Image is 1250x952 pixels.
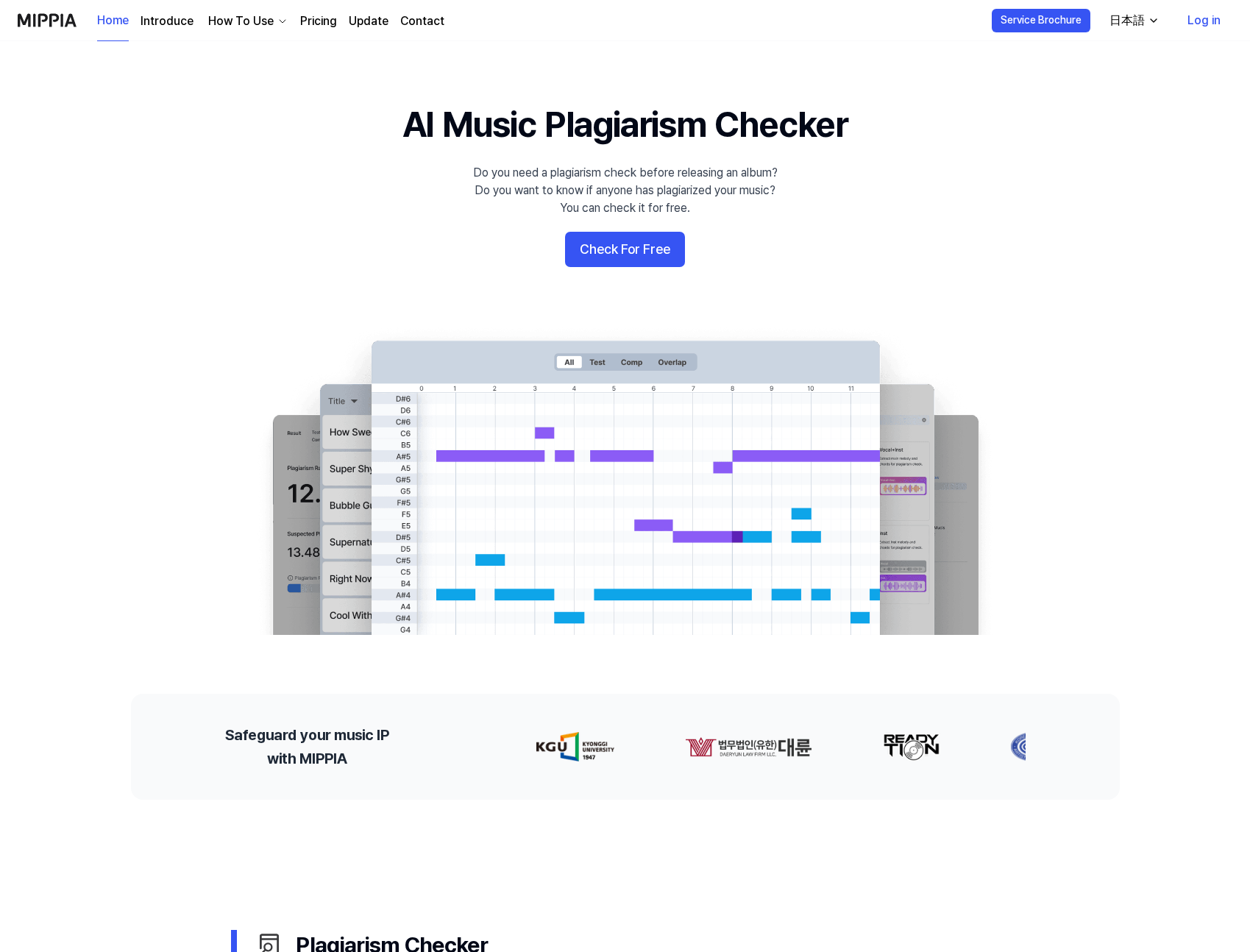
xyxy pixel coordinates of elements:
[992,9,1090,32] button: Service Brochure
[205,13,277,30] div: How To Use
[205,13,288,30] button: How To Use
[300,13,337,30] a: Pricing
[402,100,848,149] h1: AI Music Plagiarism Checker
[684,732,811,761] img: partner-logo-1
[1098,6,1168,35] button: 日本語
[225,723,389,770] h2: Safeguard your music IP with MIPPIA
[565,232,685,267] button: Check For Free
[535,732,614,761] img: partner-logo-0
[349,13,388,30] a: Update
[881,732,939,761] img: partner-logo-2
[243,326,1008,635] img: main Image
[1107,12,1148,29] div: 日本語
[1009,732,1055,761] img: partner-logo-3
[400,13,444,30] a: Contact
[473,164,778,217] div: Do you need a plagiarism check before releasing an album? Do you want to know if anyone has plagi...
[141,13,193,30] a: Introduce
[97,1,129,41] a: Home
